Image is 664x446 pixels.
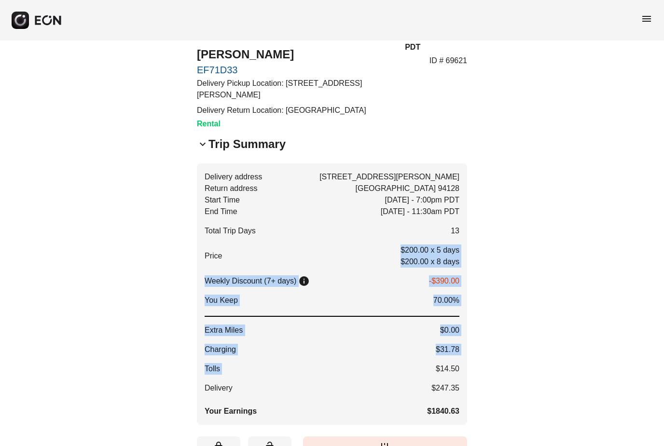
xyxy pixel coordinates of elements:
[208,136,286,152] h2: Trip Summary
[385,194,459,206] span: [DATE] - 7:00pm PDT
[205,183,257,194] span: Return address
[197,105,393,116] p: Delivery Return Location: [GEOGRAPHIC_DATA]
[451,225,459,237] span: 13
[197,78,393,101] p: Delivery Pickup Location: [STREET_ADDRESS][PERSON_NAME]
[436,363,459,375] span: $14.50
[298,275,310,287] span: info
[205,225,256,237] span: Total Trip Days
[205,171,262,183] span: Delivery address
[401,244,459,256] p: $200.00 x 5 days
[205,324,243,336] span: Extra Miles
[319,171,459,183] span: [STREET_ADDRESS][PERSON_NAME]
[205,382,233,394] span: Delivery
[197,163,467,425] button: Delivery address[STREET_ADDRESS][PERSON_NAME]Return address[GEOGRAPHIC_DATA] 94128Start Time[DATE...
[205,405,257,417] span: Your Earnings
[205,295,238,306] span: You Keep
[433,295,459,306] span: 70.00%
[405,30,467,53] h3: [DATE] 7:00pm PDT
[197,64,393,76] a: EF71D33
[356,183,459,194] span: [GEOGRAPHIC_DATA] 94128
[429,275,459,287] p: -$390.00
[205,206,237,217] span: End Time
[436,344,459,355] span: $31.78
[205,344,236,355] span: Charging
[431,382,459,394] span: $247.35
[429,55,467,67] p: ID # 69621
[197,118,393,130] h3: Rental
[205,275,296,287] p: Weekly Discount (7+ days)
[401,256,459,268] p: $200.00 x 8 days
[381,206,459,217] span: [DATE] - 11:30am PDT
[197,47,393,62] h2: [PERSON_NAME]
[197,138,208,150] span: keyboard_arrow_down
[427,405,459,417] span: $1840.63
[205,363,220,375] span: Tolls
[440,324,459,336] span: $0.00
[205,194,240,206] span: Start Time
[641,13,652,25] span: menu
[205,250,222,262] p: Price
